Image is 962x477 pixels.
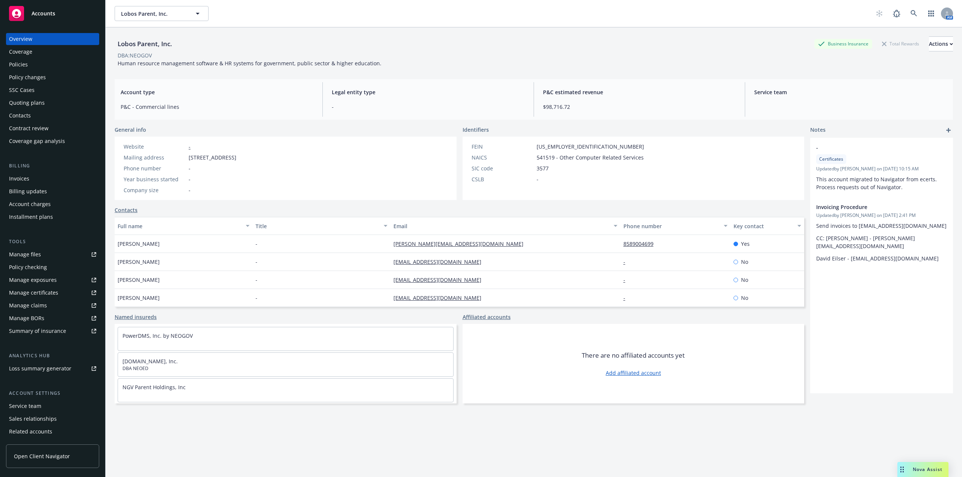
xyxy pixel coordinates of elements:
[189,186,191,194] span: -
[6,135,99,147] a: Coverage gap analysis
[9,274,57,286] div: Manage exposures
[816,212,947,219] span: Updated by [PERSON_NAME] on [DATE] 2:41 PM
[816,166,947,172] span: Updated by [PERSON_NAME] on [DATE] 10:15 AM
[124,143,186,150] div: Website
[9,363,71,375] div: Loss summary generator
[810,126,826,135] span: Notes
[9,248,41,260] div: Manage files
[6,363,99,375] a: Loss summary generator
[897,462,907,477] div: Drag to move
[620,217,731,235] button: Phone number
[929,36,953,51] button: Actions
[6,413,99,425] a: Sales relationships
[897,462,948,477] button: Nova Assist
[6,59,99,71] a: Policies
[741,240,750,248] span: Yes
[124,175,186,183] div: Year business started
[472,153,534,161] div: NAICS
[6,3,99,24] a: Accounts
[332,88,525,96] span: Legal entity type
[121,103,313,111] span: P&C - Commercial lines
[731,217,804,235] button: Key contact
[115,39,175,49] div: Lobos Parent, Inc.
[906,6,921,21] a: Search
[115,206,138,214] a: Contacts
[6,198,99,210] a: Account charges
[256,222,379,230] div: Title
[6,312,99,324] a: Manage BORs
[623,258,631,265] a: -
[816,254,947,262] p: David Eilser - [EMAIL_ADDRESS][DOMAIN_NAME]
[623,222,720,230] div: Phone number
[734,222,793,230] div: Key contact
[14,452,70,460] span: Open Client Navigator
[6,71,99,83] a: Policy changes
[332,103,525,111] span: -
[878,39,923,48] div: Total Rewards
[872,6,887,21] a: Start snowing
[118,60,381,67] span: Human resource management software & HR systems for government, public sector & higher education.
[115,217,253,235] button: Full name
[6,299,99,311] a: Manage claims
[741,258,748,266] span: No
[124,164,186,172] div: Phone number
[9,198,51,210] div: Account charges
[472,143,534,150] div: FEIN
[393,276,487,283] a: [EMAIL_ADDRESS][DOMAIN_NAME]
[393,294,487,301] a: [EMAIL_ADDRESS][DOMAIN_NAME]
[256,240,257,248] span: -
[6,211,99,223] a: Installment plans
[944,126,953,135] a: add
[9,426,52,438] div: Related accounts
[123,384,186,391] a: NGV Parent Holdings, Inc
[9,312,44,324] div: Manage BORs
[9,110,31,122] div: Contacts
[189,175,191,183] span: -
[121,10,186,18] span: Lobos Parent, Inc.
[118,294,160,302] span: [PERSON_NAME]
[390,217,620,235] button: Email
[9,211,53,223] div: Installment plans
[814,39,872,48] div: Business Insurance
[6,274,99,286] a: Manage exposures
[253,217,390,235] button: Title
[393,222,609,230] div: Email
[816,176,938,191] span: This account migrated to Navigator from ecerts. Process requests out of Navigator.
[32,11,55,17] span: Accounts
[9,299,47,311] div: Manage claims
[6,110,99,122] a: Contacts
[6,162,99,170] div: Billing
[741,276,748,284] span: No
[9,325,66,337] div: Summary of insurance
[6,426,99,438] a: Related accounts
[9,71,46,83] div: Policy changes
[472,164,534,172] div: SIC code
[256,276,257,284] span: -
[6,390,99,397] div: Account settings
[6,325,99,337] a: Summary of insurance
[623,240,659,247] a: 8589004699
[463,313,511,321] a: Affiliated accounts
[118,51,152,59] div: DBA: NEOGOV
[9,84,35,96] div: SSC Cases
[889,6,904,21] a: Report a Bug
[929,37,953,51] div: Actions
[472,175,534,183] div: CSLB
[924,6,939,21] a: Switch app
[6,185,99,197] a: Billing updates
[6,352,99,360] div: Analytics hub
[9,173,29,185] div: Invoices
[124,153,186,161] div: Mailing address
[6,173,99,185] a: Invoices
[623,294,631,301] a: -
[543,103,736,111] span: $98,716.72
[543,88,736,96] span: P&C estimated revenue
[623,276,631,283] a: -
[741,294,748,302] span: No
[6,84,99,96] a: SSC Cases
[189,164,191,172] span: -
[537,143,644,150] span: [US_EMPLOYER_IDENTIFICATION_NUMBER]
[189,153,236,161] span: [STREET_ADDRESS]
[6,238,99,245] div: Tools
[537,153,644,161] span: 541519 - Other Computer Related Services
